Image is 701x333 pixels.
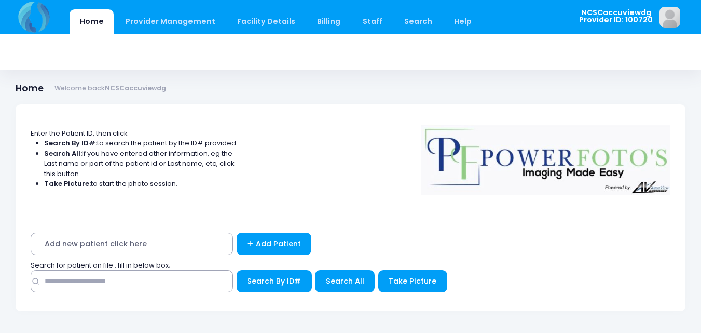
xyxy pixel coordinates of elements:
a: Search [394,9,442,34]
button: Search All [315,270,375,292]
a: Facility Details [227,9,306,34]
a: Provider Management [115,9,225,34]
a: Add Patient [237,233,312,255]
span: Take Picture [389,276,436,286]
li: to start the photo session. [44,179,238,189]
span: Search By ID# [247,276,301,286]
li: to search the patient by the ID# provided. [44,138,238,149]
span: NCSCaccuviewdg Provider ID: 100720 [579,9,653,24]
strong: Search By ID#: [44,138,97,148]
a: Help [444,9,482,34]
button: Take Picture [378,270,447,292]
span: Search for patient on file : fill in below box; [31,260,170,270]
small: Welcome back [54,85,166,92]
a: Billing [307,9,351,34]
img: image [659,7,680,28]
button: Search By ID# [237,270,312,292]
li: If you have entered other information, eg the Last name or part of the patient id or Last name, e... [44,149,238,179]
a: Home [70,9,114,34]
span: Add new patient click here [31,233,233,255]
span: Search All [326,276,364,286]
span: Enter the Patient ID, then click [31,128,128,138]
strong: Take Picture: [44,179,91,189]
a: Staff [352,9,392,34]
strong: NCSCaccuviewdg [105,84,166,92]
h1: Home [16,83,166,94]
img: Logo [416,118,676,195]
strong: Search All: [44,149,82,158]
